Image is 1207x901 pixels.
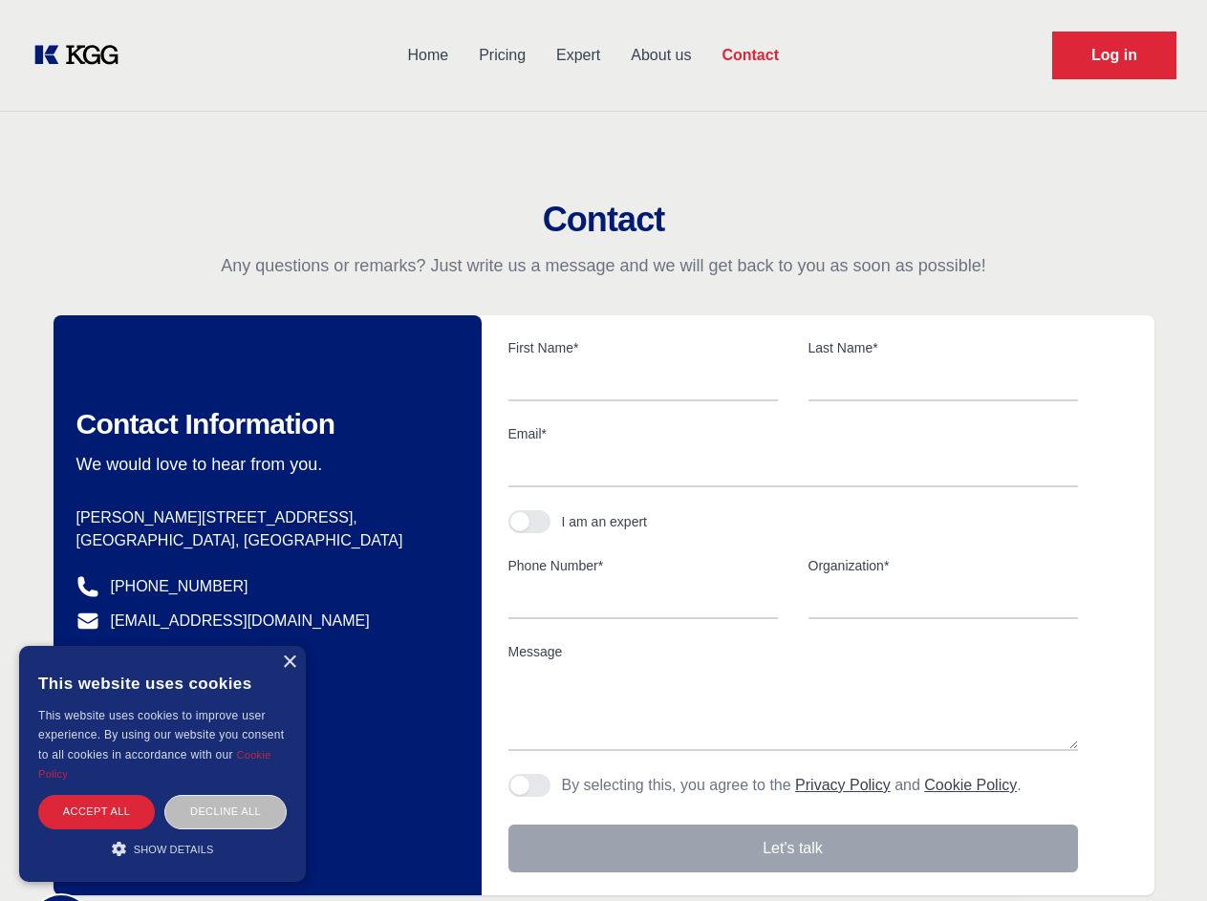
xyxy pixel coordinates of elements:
p: [GEOGRAPHIC_DATA], [GEOGRAPHIC_DATA] [76,529,451,552]
h2: Contact Information [76,407,451,441]
a: Cookie Policy [924,777,1017,793]
a: Cookie Policy [38,749,271,780]
div: I am an expert [562,512,648,531]
a: Pricing [463,31,541,80]
a: Request Demo [1052,32,1176,79]
p: We would love to hear from you. [76,453,451,476]
a: Contact [706,31,794,80]
a: [EMAIL_ADDRESS][DOMAIN_NAME] [111,610,370,633]
div: Decline all [164,795,287,828]
a: [PHONE_NUMBER] [111,575,248,598]
label: Organization* [808,556,1078,575]
div: This website uses cookies [38,660,287,706]
div: Accept all [38,795,155,828]
p: Any questions or remarks? Just write us a message and we will get back to you as soon as possible! [23,254,1184,277]
a: About us [615,31,706,80]
div: Show details [38,839,287,858]
span: This website uses cookies to improve user experience. By using our website you consent to all coo... [38,709,284,762]
button: Let's talk [508,825,1078,872]
a: Home [392,31,463,80]
h2: Contact [23,201,1184,239]
a: KOL Knowledge Platform: Talk to Key External Experts (KEE) [31,40,134,71]
label: Last Name* [808,338,1078,357]
div: Close [282,655,296,670]
label: First Name* [508,338,778,357]
p: By selecting this, you agree to the and . [562,774,1022,797]
iframe: Chat Widget [1111,809,1207,901]
a: Expert [541,31,615,80]
label: Phone Number* [508,556,778,575]
label: Email* [508,424,1078,443]
a: Privacy Policy [795,777,891,793]
a: @knowledgegategroup [76,644,267,667]
p: [PERSON_NAME][STREET_ADDRESS], [76,506,451,529]
span: Show details [134,844,214,855]
label: Message [508,642,1078,661]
